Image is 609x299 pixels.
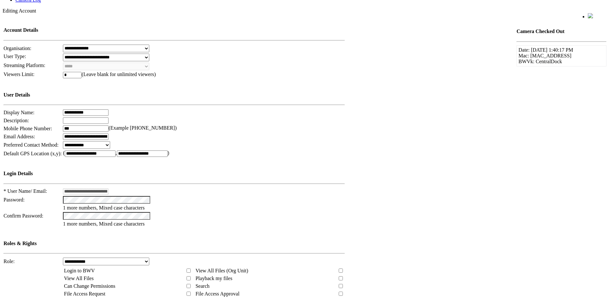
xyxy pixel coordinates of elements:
span: Password: [4,197,25,202]
td: ( , ) [63,150,345,157]
span: Search [196,283,210,289]
span: Login to BWV [64,268,95,273]
span: Preferred Contact Method: [4,142,59,148]
span: Display Name: [4,110,34,115]
span: Organisation: [4,46,31,51]
span: Playback my files [196,276,232,281]
h4: Roles & Rights [4,241,345,246]
span: Streaming Platform: [4,63,45,68]
h4: Login Details [4,171,345,176]
td: Date: [DATE] 1:40:17 PM Mac: [MAC_ADDRESS] BWVk: CentralDock [518,47,605,64]
h4: Account Details [4,27,345,33]
span: Confirm Password: [4,213,43,218]
h4: Camera Checked Out [517,29,606,34]
span: View All Files (Org Unit) [196,268,248,273]
span: (Example [PHONE_NUMBER]) [109,125,177,131]
span: (Leave blank for unlimited viewers) [82,72,156,77]
span: User Type: [4,54,26,59]
span: Default GPS Location (x,y): [4,151,62,156]
img: bell24.png [588,13,593,18]
span: File Access Request [64,291,105,296]
span: Email Address: [4,134,35,139]
span: * User Name/ Email: [4,188,47,194]
span: Description: [4,118,29,123]
td: Role: [3,257,62,266]
span: File Access Approval [196,291,239,296]
h4: User Details [4,92,345,98]
span: View All Files [64,276,93,281]
span: Can Change Permissions [64,283,115,289]
span: Editing Account [3,8,36,13]
span: 1 more numbers, Mixed case characters [63,221,144,226]
span: Viewers Limit: [4,72,34,77]
span: 1 more numbers, Mixed case characters [63,205,144,210]
span: Welcome, Orgil Tsogoo (Administrator) [508,13,575,18]
span: Mobile Phone Number: [4,126,52,131]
